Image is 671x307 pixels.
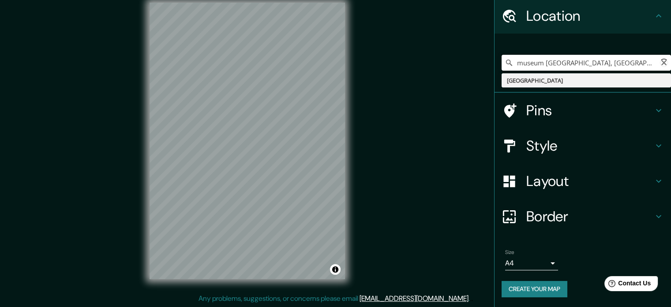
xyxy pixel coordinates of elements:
[502,55,671,71] input: Pick your city or area
[526,102,653,119] h4: Pins
[495,93,671,128] div: Pins
[526,208,653,225] h4: Border
[526,7,653,25] h4: Location
[505,249,514,256] label: Size
[360,294,469,303] a: [EMAIL_ADDRESS][DOMAIN_NAME]
[505,256,558,270] div: A4
[470,293,471,304] div: .
[330,264,341,275] button: Toggle attribution
[495,199,671,234] div: Border
[150,3,345,279] canvas: Map
[495,128,671,163] div: Style
[495,163,671,199] div: Layout
[471,293,473,304] div: .
[592,273,661,297] iframe: Help widget launcher
[199,293,470,304] p: Any problems, suggestions, or concerns please email .
[526,172,653,190] h4: Layout
[526,137,653,155] h4: Style
[502,281,567,297] button: Create your map
[507,76,666,85] div: [GEOGRAPHIC_DATA]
